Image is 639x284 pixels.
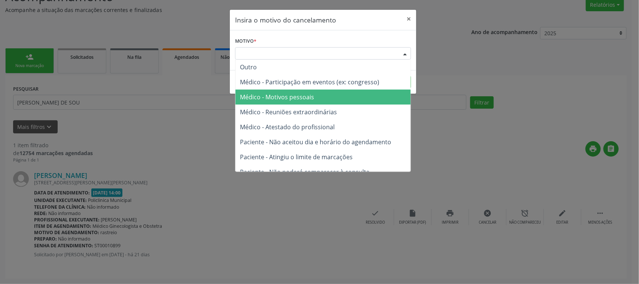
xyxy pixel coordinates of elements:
[240,168,369,176] span: Paciente - Não poderá comparecer à consulta
[240,78,379,86] span: Médico - Participação em eventos (ex: congresso)
[240,108,337,116] span: Médico - Reuniões extraordinárias
[235,15,336,25] h5: Insira o motivo do cancelamento
[240,93,314,101] span: Médico - Motivos pessoais
[240,63,257,71] span: Outro
[240,153,353,161] span: Paciente - Atingiu o limite de marcações
[235,36,256,47] label: Motivo
[240,123,335,131] span: Médico - Atestado do profissional
[401,10,416,28] button: Close
[240,138,391,146] span: Paciente - Não aceitou dia e horário do agendamento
